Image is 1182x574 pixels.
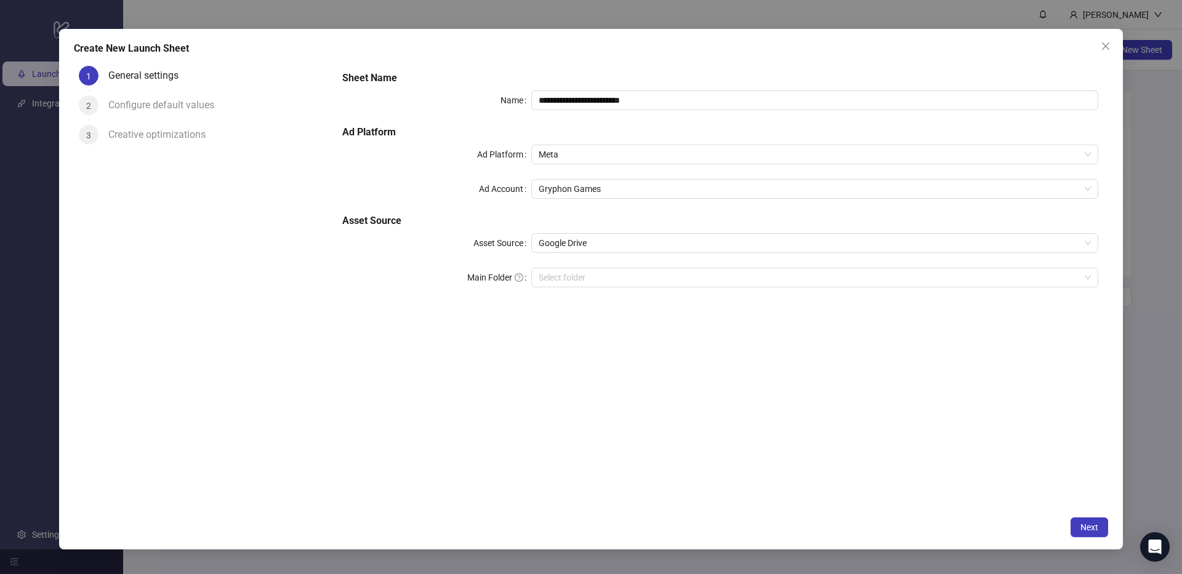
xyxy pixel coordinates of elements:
[531,90,1098,110] input: Name
[477,145,531,164] label: Ad Platform
[108,95,224,115] div: Configure default values
[108,125,215,145] div: Creative optimizations
[1101,41,1111,51] span: close
[479,179,531,199] label: Ad Account
[539,234,1091,252] span: Google Drive
[342,125,1098,140] h5: Ad Platform
[1096,36,1116,56] button: Close
[515,273,523,282] span: question-circle
[467,268,531,287] label: Main Folder
[74,41,1108,56] div: Create New Launch Sheet
[1080,522,1098,532] span: Next
[86,71,91,81] span: 1
[86,130,91,140] span: 3
[539,145,1091,164] span: Meta
[1140,532,1170,562] div: Open Intercom Messenger
[539,180,1091,198] span: Gryphon Games
[86,100,91,110] span: 2
[108,66,188,86] div: General settings
[342,71,1098,86] h5: Sheet Name
[1071,517,1108,536] button: Next
[473,233,531,253] label: Asset Source
[342,213,1098,228] h5: Asset Source
[501,90,531,110] label: Name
